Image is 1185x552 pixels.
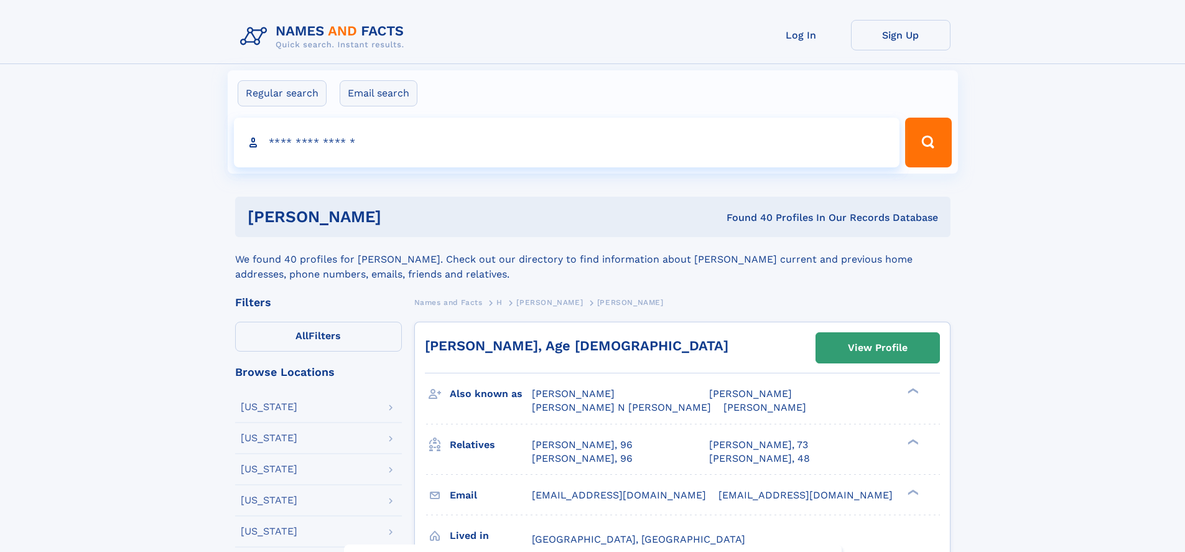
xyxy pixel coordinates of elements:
a: [PERSON_NAME], 96 [532,438,633,452]
div: ❯ [904,387,919,395]
span: H [496,298,503,307]
a: [PERSON_NAME], Age [DEMOGRAPHIC_DATA] [425,338,728,353]
span: All [295,330,309,342]
h3: Also known as [450,383,532,405]
div: [US_STATE] [241,464,297,474]
label: Filters [235,322,402,352]
h1: [PERSON_NAME] [248,209,554,225]
a: [PERSON_NAME] [516,294,583,310]
label: Email search [340,80,417,106]
div: [US_STATE] [241,402,297,412]
a: H [496,294,503,310]
label: Regular search [238,80,327,106]
div: [US_STATE] [241,433,297,443]
span: [PERSON_NAME] [597,298,664,307]
span: [EMAIL_ADDRESS][DOMAIN_NAME] [718,489,893,501]
div: ❯ [904,437,919,446]
a: Names and Facts [414,294,483,310]
span: [PERSON_NAME] [709,388,792,400]
a: [PERSON_NAME], 73 [709,438,808,452]
a: View Profile [816,333,939,363]
a: [PERSON_NAME], 96 [532,452,633,465]
a: [PERSON_NAME], 48 [709,452,810,465]
button: Search Button [905,118,951,167]
div: Found 40 Profiles In Our Records Database [554,211,938,225]
span: [PERSON_NAME] [532,388,615,400]
div: [US_STATE] [241,495,297,505]
h3: Lived in [450,525,532,546]
h3: Email [450,485,532,506]
a: Sign Up [851,20,950,50]
h3: Relatives [450,434,532,456]
div: Filters [235,297,402,308]
div: We found 40 profiles for [PERSON_NAME]. Check out our directory to find information about [PERSON... [235,237,950,282]
a: Log In [751,20,851,50]
span: [PERSON_NAME] [516,298,583,307]
span: [GEOGRAPHIC_DATA], [GEOGRAPHIC_DATA] [532,533,745,545]
div: Browse Locations [235,367,402,378]
input: search input [234,118,900,167]
div: ❯ [904,488,919,496]
span: [PERSON_NAME] [723,401,806,413]
span: [PERSON_NAME] N [PERSON_NAME] [532,401,711,413]
div: View Profile [848,334,908,362]
div: [US_STATE] [241,526,297,536]
span: [EMAIL_ADDRESS][DOMAIN_NAME] [532,489,706,501]
img: Logo Names and Facts [235,20,414,54]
